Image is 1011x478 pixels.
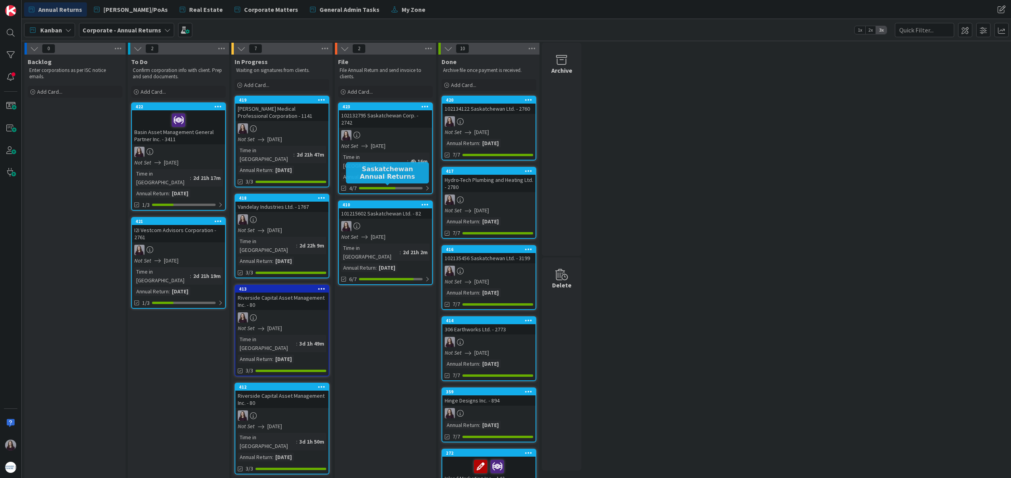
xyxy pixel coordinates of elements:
i: Not Set [238,325,255,332]
span: In Progress [235,58,268,66]
div: 416 [442,246,536,253]
div: 272 [446,450,536,456]
div: 410101215602 Saskatchewan Ltd. - 82 [339,201,432,219]
div: Time in [GEOGRAPHIC_DATA] [238,335,296,352]
div: BC [132,245,225,255]
div: 412Riverside Capital Asset Management Inc. - 80 [235,384,329,408]
i: Not Set [134,159,151,166]
div: Basin Asset Management General Partner Inc. - 3411 [132,110,225,144]
span: Corporate Matters [244,5,298,14]
div: 2d 21h 19m [191,272,223,280]
i: Not Set [341,233,358,240]
i: Not Set [445,128,462,136]
div: Hydro-Tech Plumbing and Heating Ltd. - 2780 [442,175,536,192]
div: 410 [342,202,432,208]
span: : [272,355,273,363]
span: Real Estate [189,5,223,14]
img: BC [445,408,455,418]
span: 7 [249,44,262,53]
i: Not Set [238,423,255,430]
a: My Zone [387,2,430,17]
span: Kanban [40,25,62,35]
div: 359 [442,388,536,395]
i: Not Set [238,227,255,234]
div: Annual Return [238,453,272,461]
div: BC [442,408,536,418]
div: Annual Return [445,139,479,147]
span: : [293,150,295,159]
div: Annual Return [445,421,479,429]
i: Not Set [445,207,462,214]
div: BC [442,266,536,276]
span: 4/7 [349,184,357,193]
div: Archive [551,66,572,75]
div: Delete [552,280,571,290]
div: [DATE] [170,189,190,198]
div: 418 [235,195,329,202]
span: : [400,248,401,257]
span: : [296,241,297,250]
img: BC [238,410,248,421]
div: 413Riverside Capital Asset Management Inc. - 80 [235,285,329,310]
div: Vandelay Industries Ltd. - 1767 [235,202,329,212]
img: BC [341,130,351,140]
span: : [479,217,480,226]
span: 7/7 [453,300,460,308]
i: Not Set [445,349,462,356]
div: [DATE] [480,217,501,226]
span: File [338,58,348,66]
div: 417Hydro-Tech Plumbing and Heating Ltd. - 2780 [442,168,536,192]
div: 417 [446,168,536,174]
div: 306 Earthworks Ltd. - 2773 [442,324,536,334]
div: 413 [235,285,329,293]
span: [DATE] [371,142,385,150]
span: : [190,174,191,182]
span: Annual Returns [38,5,82,14]
div: BC [442,337,536,347]
span: [DATE] [371,233,385,241]
div: Annual Return [341,263,376,272]
span: : [169,287,170,296]
span: Add Card... [141,88,166,95]
span: 3/3 [246,178,253,186]
span: 2 [145,44,159,53]
div: 4h 16m [408,157,430,166]
div: BC [339,221,432,231]
div: [DATE] [273,166,294,174]
div: 101215602 Saskatchewan Ltd. - 82 [339,208,432,219]
div: [PERSON_NAME] Medical Professional Corporation - 1141 [235,104,329,121]
div: 418 [239,195,329,201]
span: Add Card... [244,81,269,89]
span: 3/3 [246,465,253,473]
div: 420 [442,96,536,104]
span: [DATE] [267,422,282,431]
span: To Do [131,58,148,66]
div: 2d 21h 17m [191,174,223,182]
img: BC [134,147,145,157]
div: Riverside Capital Asset Management Inc. - 80 [235,293,329,310]
span: [DATE] [267,135,282,144]
div: 422Basin Asset Management General Partner Inc. - 3411 [132,103,225,144]
a: General Admin Tasks [305,2,384,17]
div: 419[PERSON_NAME] Medical Professional Corporation - 1141 [235,96,329,121]
span: : [407,157,408,166]
div: 412 [239,384,329,390]
div: [DATE] [480,421,501,429]
img: BC [445,266,455,276]
a: Real Estate [175,2,227,17]
span: [DATE] [474,349,489,357]
span: : [479,139,480,147]
div: 272 [442,450,536,457]
span: : [296,437,297,446]
div: 422 [135,104,225,110]
div: Time in [GEOGRAPHIC_DATA] [134,169,190,187]
div: [DATE] [273,257,294,265]
div: 3d 1h 50m [297,437,326,446]
img: BC [445,337,455,347]
div: BC [235,123,329,134]
span: Add Card... [451,81,476,89]
b: Corporate - Annual Returns [83,26,161,34]
div: [DATE] [170,287,190,296]
div: Time in [GEOGRAPHIC_DATA] [238,433,296,450]
p: Confirm corporation info with client. Prep and send documents. [133,67,224,80]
